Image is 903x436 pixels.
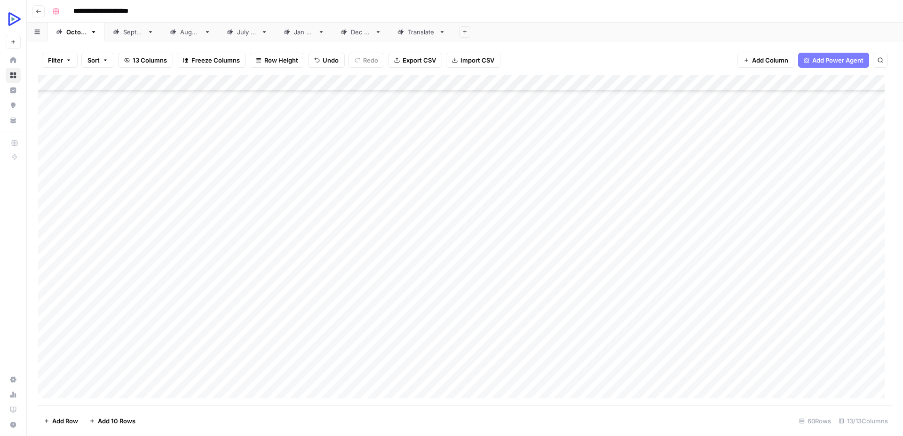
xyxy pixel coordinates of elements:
div: [DATE] [123,27,143,37]
img: OpenReplay Logo [6,11,23,28]
div: Translate [408,27,435,37]
a: [DATE] [333,23,389,41]
button: Add Column [737,53,794,68]
button: Sort [81,53,114,68]
a: [DATE] [162,23,219,41]
button: Export CSV [388,53,442,68]
a: Translate [389,23,453,41]
div: [DATE] [66,27,87,37]
a: Usage [6,387,21,402]
button: 13 Columns [118,53,173,68]
span: Undo [323,55,339,65]
button: Workspace: OpenReplay [6,8,21,31]
button: Row Height [250,53,304,68]
a: [DATE] [105,23,162,41]
a: Opportunities [6,98,21,113]
span: Sort [87,55,100,65]
a: [DATE] [48,23,105,41]
a: [DATE] [276,23,333,41]
button: Import CSV [446,53,500,68]
a: Insights [6,83,21,98]
button: Undo [308,53,345,68]
div: 13/13 Columns [835,413,892,428]
button: Add Row [38,413,84,428]
span: Add Row [52,416,78,426]
span: Add Column [752,55,788,65]
div: 60 Rows [795,413,835,428]
button: Filter [42,53,78,68]
span: 13 Columns [133,55,167,65]
span: Import CSV [460,55,494,65]
div: [DATE] [237,27,257,37]
button: Add Power Agent [798,53,869,68]
button: Freeze Columns [177,53,246,68]
span: Row Height [264,55,298,65]
span: Redo [363,55,378,65]
a: Browse [6,68,21,83]
span: Add Power Agent [812,55,863,65]
a: Learning Hub [6,402,21,417]
button: Add 10 Rows [84,413,141,428]
div: [DATE] [180,27,200,37]
div: [DATE] [294,27,314,37]
span: Freeze Columns [191,55,240,65]
div: [DATE] [351,27,371,37]
a: Your Data [6,113,21,128]
a: Home [6,53,21,68]
button: Redo [349,53,384,68]
a: Settings [6,372,21,387]
span: Add 10 Rows [98,416,135,426]
a: [DATE] [219,23,276,41]
span: Filter [48,55,63,65]
span: Export CSV [403,55,436,65]
button: Help + Support [6,417,21,432]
